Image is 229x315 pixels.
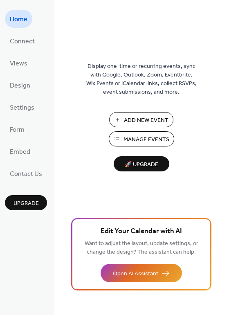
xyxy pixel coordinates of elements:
a: Form [5,120,29,138]
span: Contact Us [10,168,42,181]
span: Form [10,124,25,137]
button: Open AI Assistant [101,264,182,282]
span: Settings [10,101,34,115]
span: Views [10,57,27,70]
span: Add New Event [124,116,168,125]
button: Upgrade [5,195,47,210]
a: Contact Us [5,164,47,182]
span: Home [10,13,27,26]
span: Upgrade [13,199,39,208]
a: Home [5,10,32,28]
span: Want to adjust the layout, update settings, or change the design? The assistant can help. [85,238,198,258]
span: Design [10,79,30,92]
a: Design [5,76,35,94]
a: Views [5,54,32,72]
a: Settings [5,98,39,116]
span: Open AI Assistant [113,270,158,278]
span: Embed [10,146,30,159]
span: Display one-time or recurring events, sync with Google, Outlook, Zoom, Eventbrite, Wix Events or ... [86,62,197,97]
button: 🚀 Upgrade [114,156,169,171]
button: Add New Event [109,112,173,127]
span: Manage Events [123,135,169,144]
span: 🚀 Upgrade [119,159,164,170]
span: Edit Your Calendar with AI [101,226,182,237]
a: Embed [5,142,35,160]
span: Connect [10,35,35,48]
a: Connect [5,32,40,50]
button: Manage Events [109,131,174,146]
